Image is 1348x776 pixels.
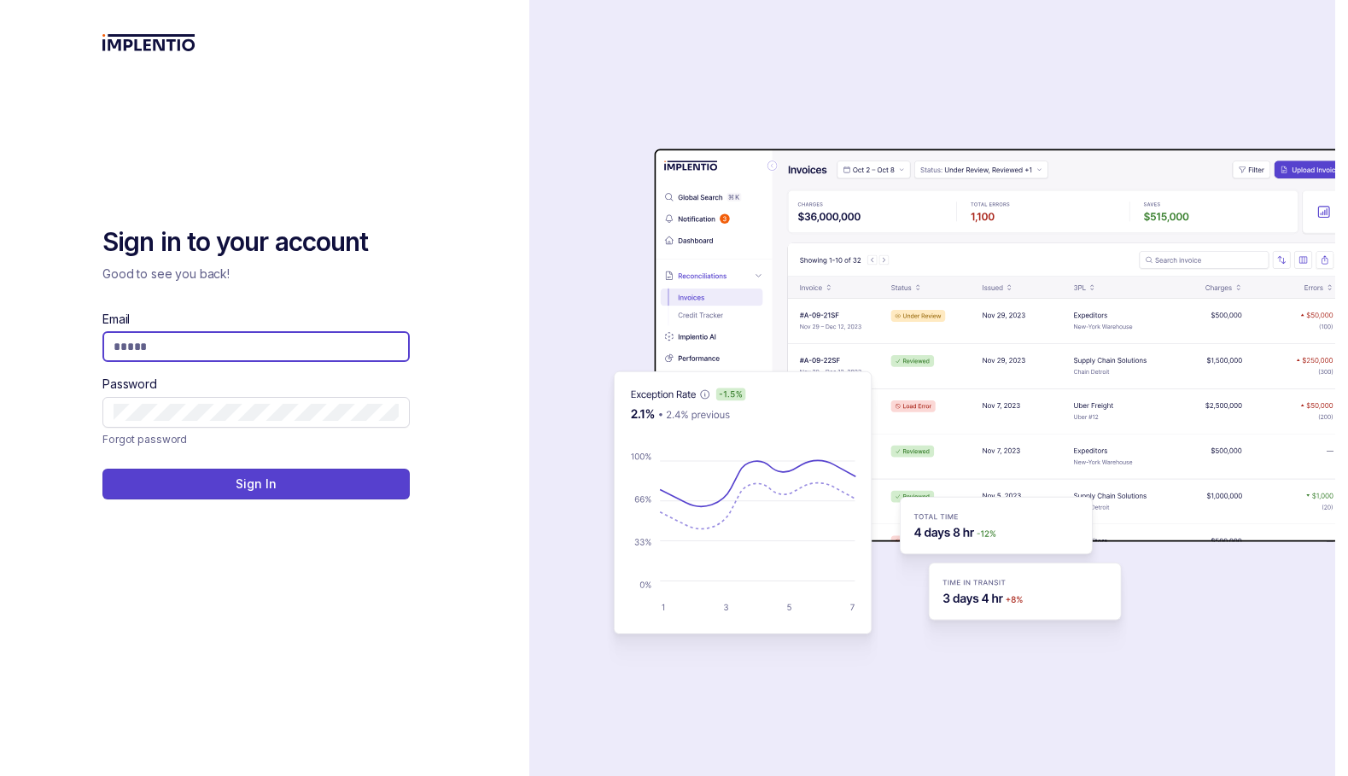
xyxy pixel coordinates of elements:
a: Link Forgot password [102,431,187,448]
label: Email [102,311,130,328]
p: Good to see you back! [102,265,410,283]
p: Forgot password [102,431,187,448]
p: Sign In [236,476,276,493]
h2: Sign in to your account [102,225,410,260]
button: Sign In [102,469,410,499]
label: Password [102,376,157,393]
img: logo [102,34,195,51]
